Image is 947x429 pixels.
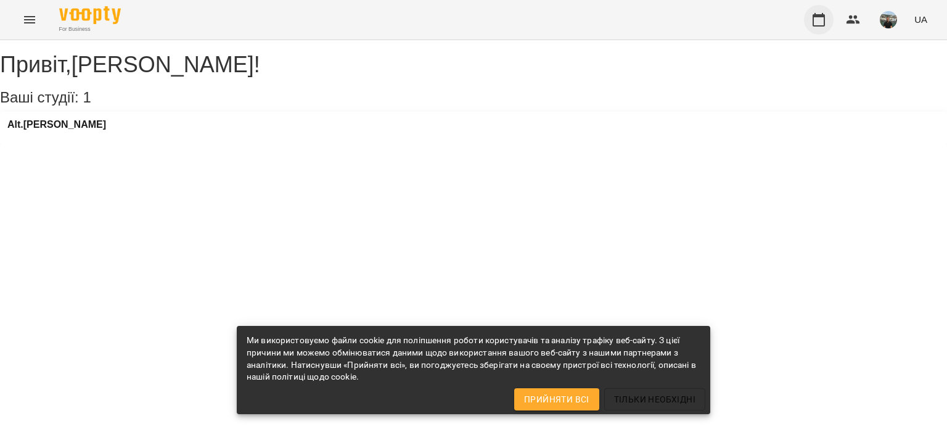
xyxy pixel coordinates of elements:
button: UA [909,8,932,31]
img: Voopty Logo [59,6,121,24]
span: For Business [59,25,121,33]
span: 1 [83,89,91,106]
button: Menu [15,5,44,35]
img: 7b440ff8524f0c30b8732fa3236a74b2.jpg [880,11,897,28]
span: UA [914,13,927,26]
a: Alt.[PERSON_NAME] [7,119,106,130]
